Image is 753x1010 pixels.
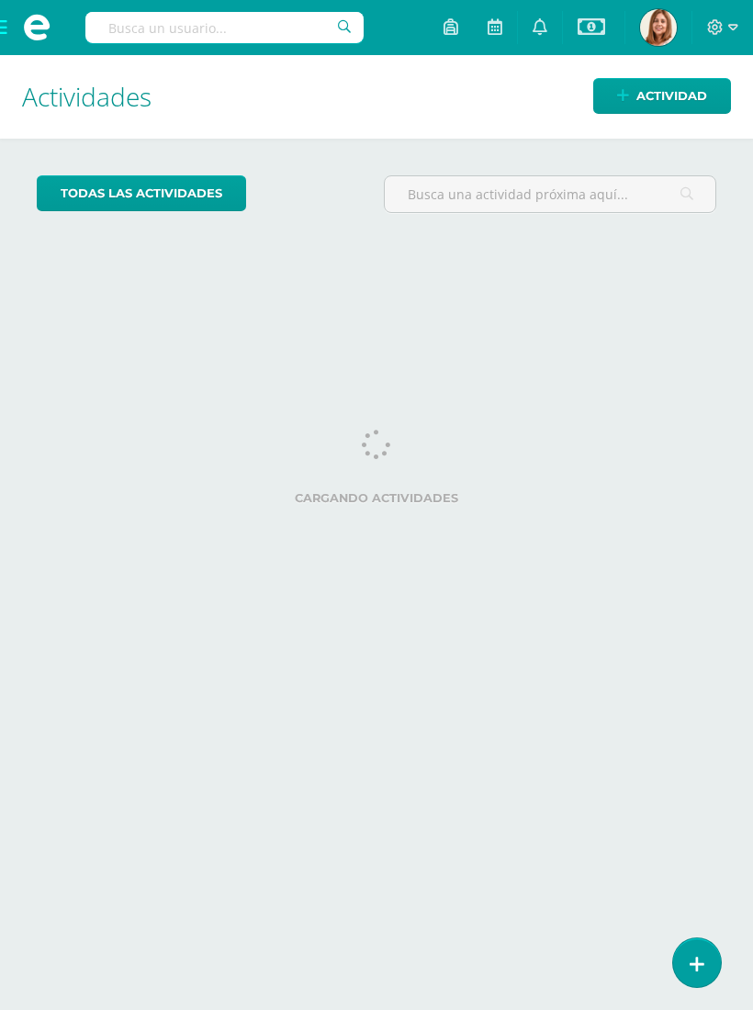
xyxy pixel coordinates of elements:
span: Actividad [636,79,707,113]
a: todas las Actividades [37,175,246,211]
input: Busca un usuario... [85,12,364,43]
h1: Actividades [22,55,731,139]
img: eb2ab618cba906d884e32e33fe174f12.png [640,9,677,46]
input: Busca una actividad próxima aquí... [385,176,715,212]
label: Cargando actividades [37,491,716,505]
a: Actividad [593,78,731,114]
